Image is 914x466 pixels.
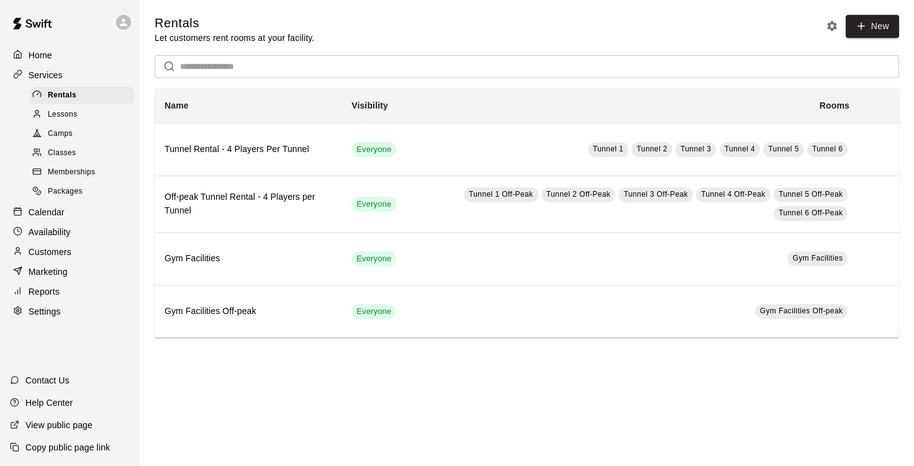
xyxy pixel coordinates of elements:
span: Gym Facilities [792,254,843,262]
a: Memberships [30,163,140,182]
span: Tunnel 2 [636,145,667,153]
span: Memberships [48,166,95,179]
div: Camps [30,125,135,143]
span: Everyone [351,306,396,318]
p: Marketing [29,266,68,278]
a: Settings [10,302,130,321]
div: Packages [30,183,135,200]
span: Tunnel 1 [593,145,623,153]
p: Customers [29,246,71,258]
span: Tunnel 4 Off-Peak [701,190,766,199]
a: Camps [30,125,140,144]
span: Lessons [48,109,78,121]
a: Marketing [10,262,130,281]
div: This service is visible to all of your customers [351,197,396,212]
h5: Rentals [155,15,314,32]
span: Gym Facilities Off-peak [760,307,843,315]
p: Availability [29,226,71,238]
a: Lessons [30,105,140,124]
p: Copy public page link [25,441,110,454]
button: Rental settings [823,17,841,35]
span: Rentals [48,89,76,102]
h6: Gym Facilities [165,252,332,266]
span: Tunnel 1 Off-Peak [469,190,533,199]
div: Rentals [30,87,135,104]
span: Tunnel 5 Off-Peak [779,190,843,199]
a: Classes [30,144,140,163]
span: Tunnel 3 Off-Peak [623,190,688,199]
a: Customers [10,243,130,261]
span: Tunnel 2 Off-Peak [546,190,611,199]
p: Let customers rent rooms at your facility. [155,32,314,44]
span: Camps [48,128,73,140]
span: Tunnel 6 [812,145,843,153]
a: Home [10,46,130,65]
a: New [846,15,899,38]
span: Classes [48,147,76,159]
b: Visibility [351,101,388,110]
span: Tunnel 5 [768,145,799,153]
span: Everyone [351,199,396,210]
h6: Off-peak Tunnel Rental - 4 Players per Tunnel [165,190,332,218]
span: Packages [48,186,83,198]
span: Tunnel 6 Off-Peak [779,208,843,217]
h6: Gym Facilities Off-peak [165,305,332,318]
p: Settings [29,305,61,318]
p: Services [29,69,63,81]
a: Availability [10,223,130,241]
p: Calendar [29,206,65,218]
span: Everyone [351,144,396,156]
a: Packages [30,182,140,202]
p: Contact Us [25,374,70,387]
div: Memberships [30,164,135,181]
p: Reports [29,285,60,298]
a: Calendar [10,203,130,222]
a: Reports [10,282,130,301]
b: Name [165,101,189,110]
a: Rentals [30,86,140,105]
h6: Tunnel Rental - 4 Players Per Tunnel [165,143,332,156]
div: Lessons [30,106,135,123]
span: Tunnel 4 [725,145,755,153]
div: Classes [30,145,135,162]
p: Help Center [25,397,73,409]
p: View public page [25,419,93,431]
span: Tunnel 3 [681,145,711,153]
span: Everyone [351,253,396,265]
b: Rooms [820,101,849,110]
table: simple table [155,88,899,338]
div: This service is visible to all of your customers [351,142,396,157]
a: Services [10,66,130,84]
p: Home [29,49,52,61]
div: This service is visible to all of your customers [351,304,396,319]
div: This service is visible to all of your customers [351,251,396,266]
